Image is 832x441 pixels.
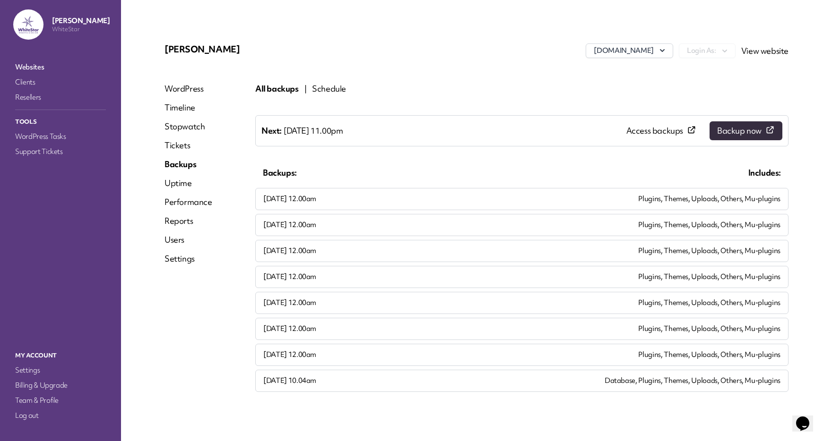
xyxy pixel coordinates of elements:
[13,145,108,158] a: Support Tickets
[586,43,673,58] button: [DOMAIN_NAME]
[165,253,212,264] a: Settings
[13,130,108,143] a: WordPress Tasks
[165,159,212,170] a: Backups
[284,125,343,136] p: [DATE] 11.00pm
[52,16,110,25] p: [PERSON_NAME]
[13,76,108,89] a: Clients
[638,220,780,230] p: Plugins, Themes, Uploads, Others, Mu-plugins
[638,324,780,334] p: Plugins, Themes, Uploads, Others, Mu-plugins
[605,376,780,386] p: Database, Plugins, Themes, Uploads, Others, Mu-plugins
[13,394,108,407] a: Team & Profile
[13,60,108,74] a: Websites
[263,167,297,178] p: Backups:
[263,272,316,282] p: [DATE] 12.00am
[52,25,110,33] p: WhiteStar
[13,379,108,392] a: Billing & Upgrade
[638,350,780,360] p: Plugins, Themes, Uploads, Others, Mu-plugins
[717,125,762,136] span: Backup now
[638,298,780,308] p: Plugins, Themes, Uploads, Others, Mu-plugins
[165,83,212,94] a: WordPress
[165,102,212,113] a: Timeline
[626,125,683,136] span: Access backups
[165,215,212,227] a: Reports
[13,364,108,377] a: Settings
[638,246,780,256] p: Plugins, Themes, Uploads, Others, Mu-plugins
[263,298,316,308] p: [DATE] 12.00am
[741,45,789,56] a: View website
[263,350,316,360] p: [DATE] 12.00am
[263,194,316,204] p: [DATE] 12.00am
[748,167,781,178] p: Includes:
[13,409,108,422] a: Log out
[165,196,212,208] a: Performance
[792,403,823,432] iframe: chat widget
[710,121,782,140] a: Backup now
[13,91,108,104] a: Resellers
[263,324,316,334] p: [DATE] 12.00am
[626,125,696,136] a: Access backups
[312,83,346,94] a: Schedule
[13,349,108,362] p: My Account
[165,234,212,246] a: Users
[165,140,212,151] a: Tickets
[263,220,316,230] p: [DATE] 12.00am
[165,43,373,55] p: [PERSON_NAME]
[261,125,282,136] p: Next:
[638,272,780,282] p: Plugins, Themes, Uploads, Others, Mu-plugins
[165,178,212,189] a: Uptime
[638,194,780,204] p: Plugins, Themes, Uploads, Others, Mu-plugins
[304,83,307,94] p: |
[255,83,299,94] a: All backups
[263,376,316,386] p: [DATE] 10.04am
[263,246,316,256] p: [DATE] 12.00am
[165,121,212,132] a: Stopwatch
[13,116,108,128] p: Tools
[679,43,736,58] button: Login As:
